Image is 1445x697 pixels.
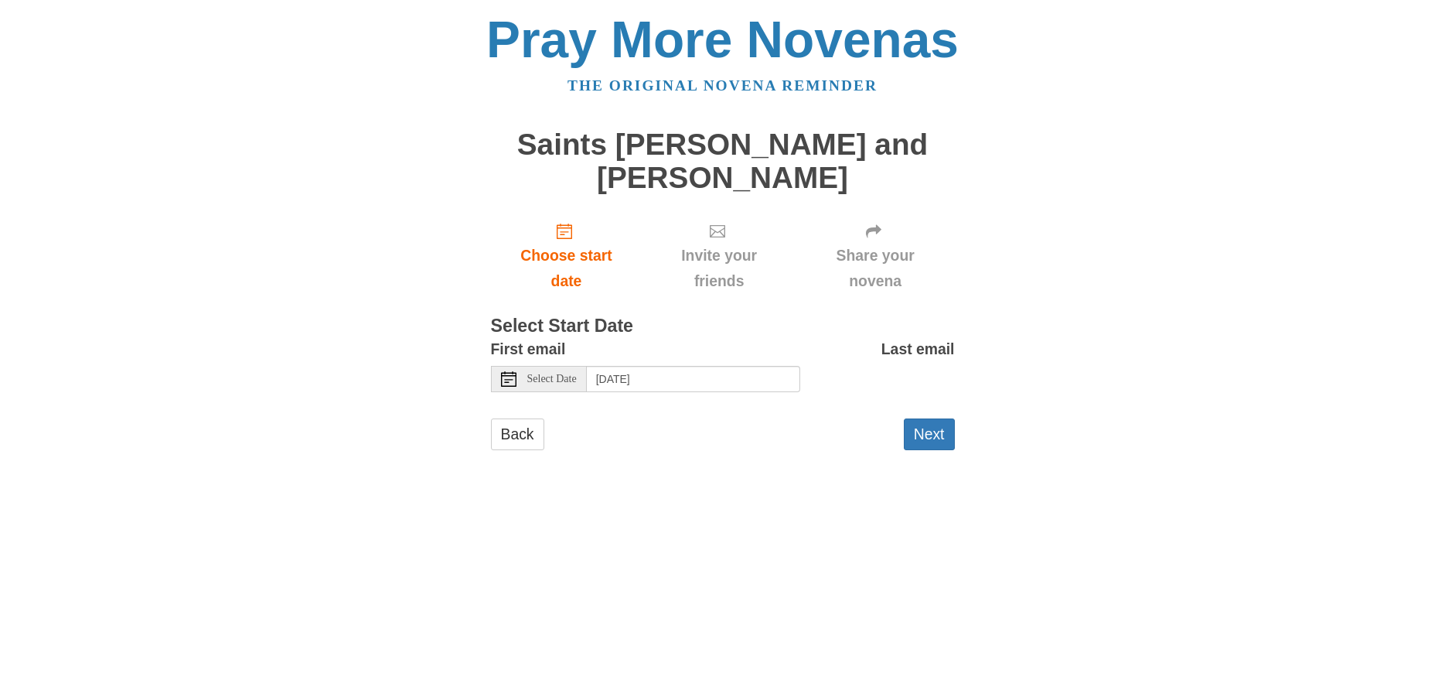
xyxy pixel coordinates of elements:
[881,337,955,362] label: Last email
[486,11,959,68] a: Pray More Novenas
[567,77,878,94] a: The original novena reminder
[491,210,642,302] a: Choose start date
[506,243,627,294] span: Choose start date
[657,243,780,294] span: Invite your friends
[527,374,577,384] span: Select Date
[491,316,955,337] h3: Select Start Date
[812,243,939,294] span: Share your novena
[904,419,955,450] button: Next
[491,419,544,450] a: Back
[642,210,796,302] div: Click "Next" to confirm your start date first.
[796,210,955,302] div: Click "Next" to confirm your start date first.
[491,337,566,362] label: First email
[491,128,955,194] h1: Saints [PERSON_NAME] and [PERSON_NAME]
